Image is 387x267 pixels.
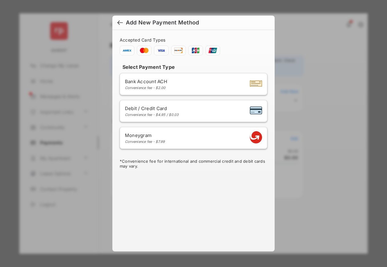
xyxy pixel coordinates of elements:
[125,106,179,111] span: Debit / Credit Card
[120,64,267,70] h4: Select Payment Type
[120,159,267,170] div: * Convenience fee for international and commercial credit and debit cards may vary.
[125,79,167,84] span: Bank Account ACH
[125,113,179,117] div: Convenience fee - $4.95 / $0.03
[125,139,165,144] div: Convenience fee - $7.99
[125,132,165,138] span: Moneygram
[126,19,199,26] div: Add New Payment Method
[125,86,167,90] div: Convenience fee - $2.00
[120,37,168,43] span: Accepted Card Types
